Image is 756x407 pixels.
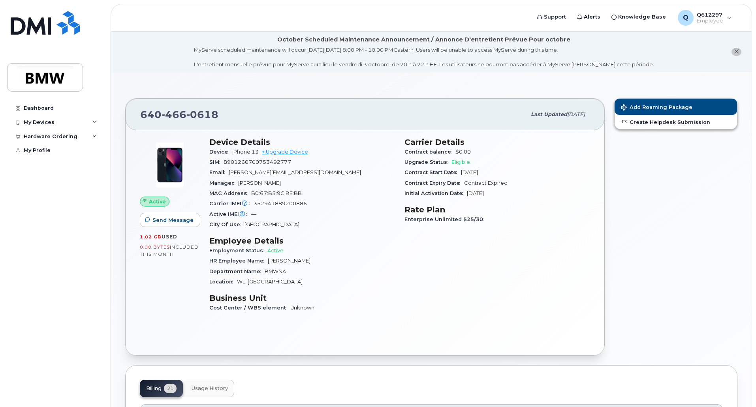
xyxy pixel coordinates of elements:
span: Active IMEI [209,211,251,217]
a: + Upgrade Device [262,149,308,155]
span: [GEOGRAPHIC_DATA] [244,221,299,227]
span: Contract balance [404,149,455,155]
span: Unknown [290,305,314,311]
span: [PERSON_NAME][EMAIL_ADDRESS][DOMAIN_NAME] [229,169,361,175]
span: MAC Address [209,190,251,196]
h3: Carrier Details [404,137,590,147]
span: B0:67:B5:9C:BE:BB [251,190,302,196]
span: iPhone 13 [232,149,259,155]
span: 8901260700753492777 [224,159,291,165]
span: Employment Status [209,248,267,253]
span: Email [209,169,229,175]
span: 0618 [186,109,218,120]
span: City Of Use [209,221,244,227]
span: 1.02 GB [140,234,162,240]
span: $0.00 [455,149,471,155]
iframe: Messenger Launcher [722,373,750,401]
span: Location [209,279,237,285]
span: included this month [140,244,199,257]
span: Department Name [209,268,265,274]
h3: Business Unit [209,293,395,303]
span: [DATE] [467,190,484,196]
a: Create Helpdesk Submission [615,115,737,129]
h3: Rate Plan [404,205,590,214]
span: [DATE] [567,111,585,117]
div: MyServe scheduled maintenance will occur [DATE][DATE] 8:00 PM - 10:00 PM Eastern. Users will be u... [194,46,654,68]
span: WL: [GEOGRAPHIC_DATA] [237,279,303,285]
span: Active [267,248,284,253]
span: SIM [209,159,224,165]
span: [PERSON_NAME] [238,180,281,186]
img: image20231002-3703462-1ig824h.jpeg [146,141,194,189]
span: Cost Center / WBS element [209,305,290,311]
span: Device [209,149,232,155]
span: Add Roaming Package [621,104,692,112]
span: [DATE] [461,169,478,175]
span: 352941889200886 [254,201,307,206]
button: close notification [732,48,741,56]
h3: Employee Details [209,236,395,246]
span: Carrier IMEI [209,201,254,206]
span: Eligible [451,159,470,165]
span: Initial Activation Date [404,190,467,196]
span: Active [149,198,166,205]
div: October Scheduled Maintenance Announcement / Annonce D'entretient Prévue Pour octobre [277,36,570,44]
span: 0.00 Bytes [140,244,170,250]
span: 466 [162,109,186,120]
span: 640 [140,109,218,120]
span: [PERSON_NAME] [268,258,310,264]
span: Upgrade Status [404,159,451,165]
span: Last updated [531,111,567,117]
span: Enterprise Unlimited $25/30 [404,216,487,222]
span: Send Message [152,216,194,224]
h3: Device Details [209,137,395,147]
span: HR Employee Name [209,258,268,264]
span: Manager [209,180,238,186]
span: — [251,211,256,217]
button: Send Message [140,213,200,227]
span: Contract Expiry Date [404,180,464,186]
span: Contract Expired [464,180,508,186]
span: Usage History [192,385,228,392]
span: used [162,234,177,240]
button: Add Roaming Package [615,99,737,115]
span: Contract Start Date [404,169,461,175]
span: BMWNA [265,268,286,274]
